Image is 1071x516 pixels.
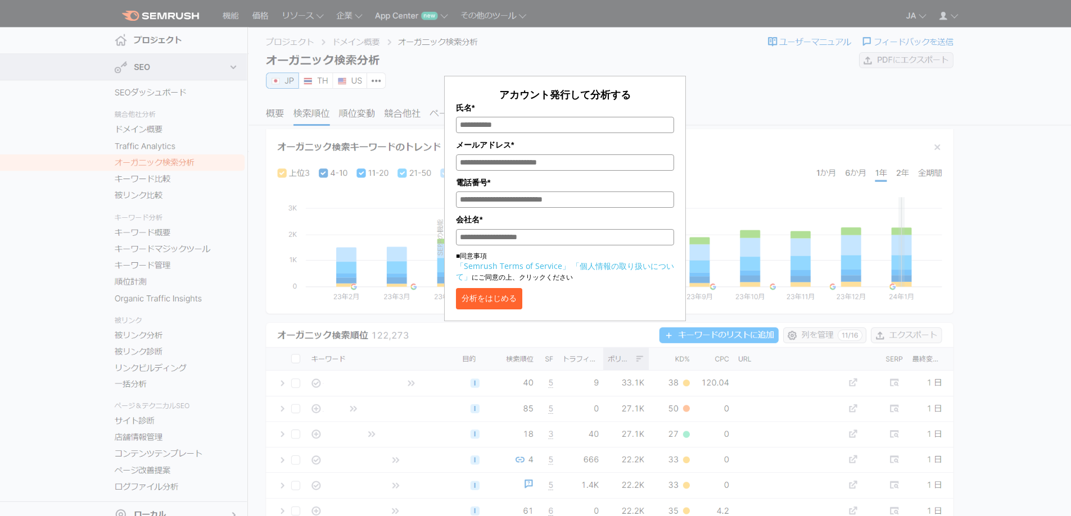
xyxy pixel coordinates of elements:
a: 「Semrush Terms of Service」 [456,261,570,271]
button: 分析をはじめる [456,288,522,309]
label: メールアドレス* [456,139,674,151]
span: アカウント発行して分析する [499,88,631,101]
p: ■同意事項 にご同意の上、クリックください [456,251,674,282]
label: 電話番号* [456,176,674,189]
a: 「個人情報の取り扱いについて」 [456,261,674,282]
